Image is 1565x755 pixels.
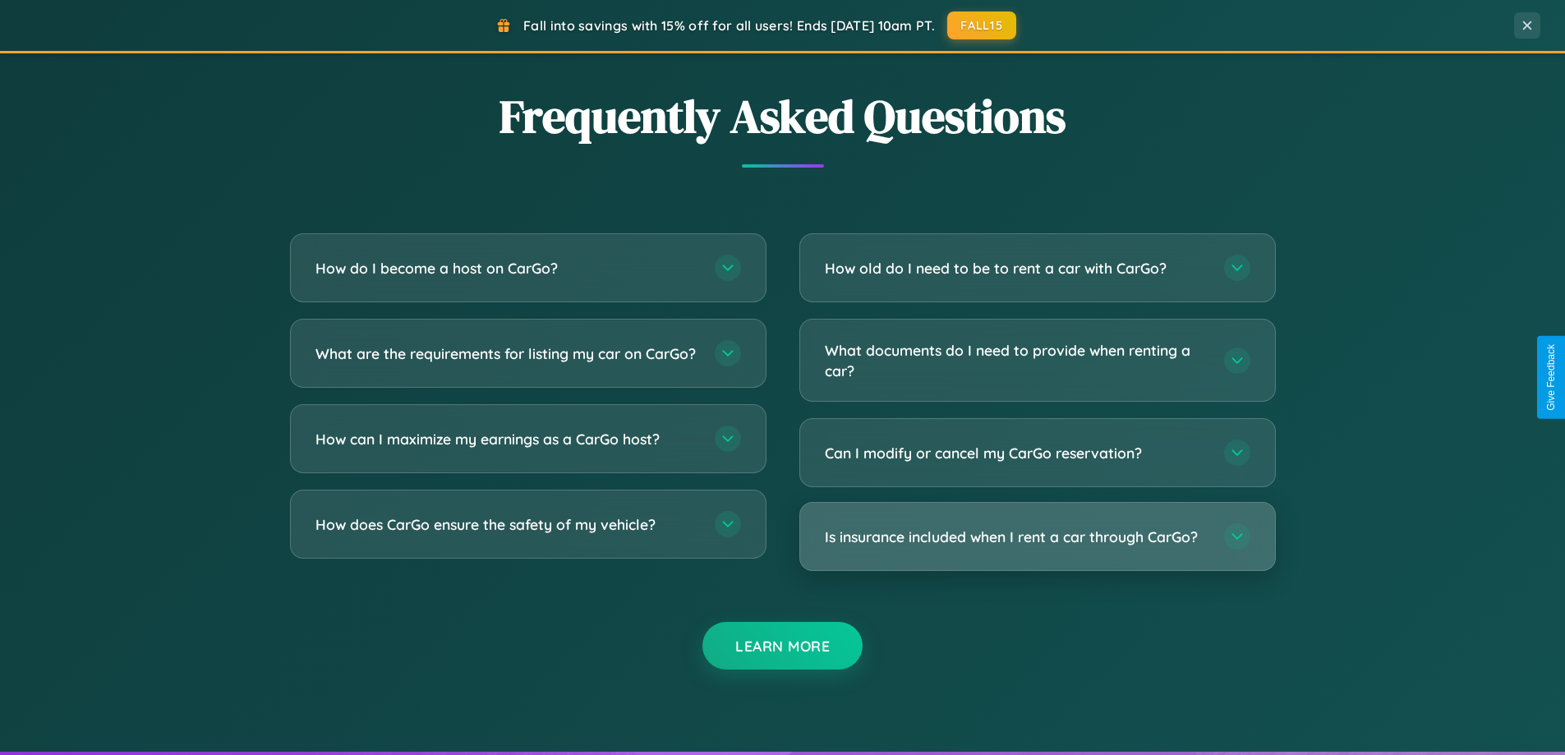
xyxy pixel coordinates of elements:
h3: How old do I need to be to rent a car with CarGo? [825,258,1208,279]
button: Learn More [702,622,863,670]
h3: How do I become a host on CarGo? [315,258,698,279]
h3: How can I maximize my earnings as a CarGo host? [315,429,698,449]
h2: Frequently Asked Questions [290,85,1276,148]
span: Fall into savings with 15% off for all users! Ends [DATE] 10am PT. [523,17,935,34]
h3: How does CarGo ensure the safety of my vehicle? [315,514,698,535]
h3: What documents do I need to provide when renting a car? [825,340,1208,380]
button: FALL15 [947,12,1016,39]
h3: Can I modify or cancel my CarGo reservation? [825,443,1208,463]
h3: What are the requirements for listing my car on CarGo? [315,343,698,364]
div: Give Feedback [1545,344,1557,411]
h3: Is insurance included when I rent a car through CarGo? [825,527,1208,547]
